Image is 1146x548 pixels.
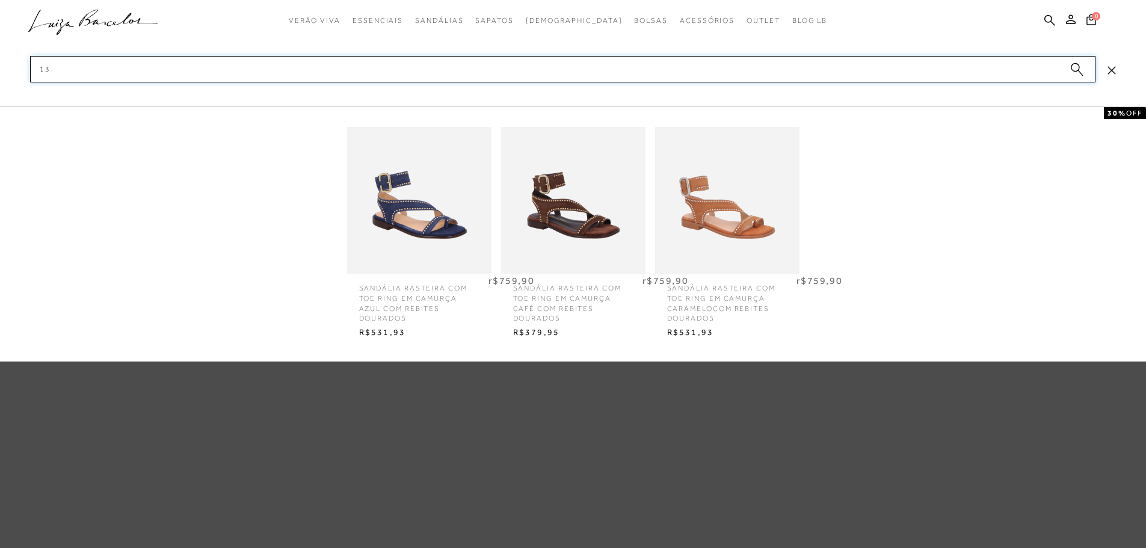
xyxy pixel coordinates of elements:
[498,127,648,342] a: SANDÁLIA RASTEIRA COM TOE RING EM CAMURÇA CAFÉ COM REBITES DOURADOS 50%OFF SANDÁLIA RASTEIRA COM ...
[652,127,803,342] a: SANDÁLIA RASTEIRA COM TOE RING EM CAMURÇA CARAMELOCOM REBITES DOURADOS 30%OFF SANDÁLIA RASTEIRA C...
[344,127,494,342] a: SANDÁLIA RASTEIRA COM TOE RING EM CAMURÇA AZUL COM REBITES DOURADOS 30%OFF SANDÁLIA RASTEIRA COM ...
[1107,109,1126,117] strong: 30%
[658,274,796,324] span: SANDÁLIA RASTEIRA COM TOE RING EM CAMURÇA CARAMELOCOM REBITES DOURADOS
[655,106,799,295] img: SANDÁLIA RASTEIRA COM TOE RING EM CAMURÇA CARAMELOCOM REBITES DOURADOS
[289,16,340,25] span: Verão Viva
[504,324,642,342] span: R$379,95
[658,324,796,342] span: R$531,93
[30,56,1095,82] input: Buscar.
[347,106,491,295] img: SANDÁLIA RASTEIRA COM TOE RING EM CAMURÇA AZUL COM REBITES DOURADOS
[1092,12,1100,20] span: 0
[680,10,735,32] a: categoryNavScreenReaderText
[475,16,513,25] span: Sapatos
[350,324,488,342] span: R$531,93
[526,16,623,25] span: [DEMOGRAPHIC_DATA]
[350,274,488,324] span: SANDÁLIA RASTEIRA COM TOE RING EM CAMURÇA AZUL COM REBITES DOURADOS
[747,16,780,25] span: Outlet
[747,10,780,32] a: categoryNavScreenReaderText
[1126,109,1142,117] span: OFF
[353,10,403,32] a: categoryNavScreenReaderText
[475,10,513,32] a: categoryNavScreenReaderText
[792,10,827,32] a: BLOG LB
[289,10,340,32] a: categoryNavScreenReaderText
[1083,13,1100,29] button: 0
[501,106,645,295] img: SANDÁLIA RASTEIRA COM TOE RING EM CAMURÇA CAFÉ COM REBITES DOURADOS
[526,10,623,32] a: noSubCategoriesText
[415,16,463,25] span: Sandálias
[353,16,403,25] span: Essenciais
[634,16,668,25] span: Bolsas
[680,16,735,25] span: Acessórios
[792,16,827,25] span: BLOG LB
[634,10,668,32] a: categoryNavScreenReaderText
[415,10,463,32] a: categoryNavScreenReaderText
[504,274,642,324] span: SANDÁLIA RASTEIRA COM TOE RING EM CAMURÇA CAFÉ COM REBITES DOURADOS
